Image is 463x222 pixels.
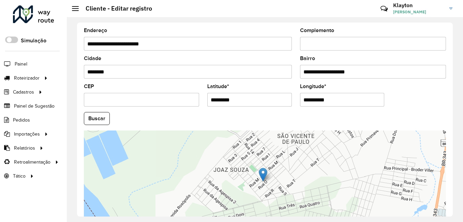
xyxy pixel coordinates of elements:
[13,116,30,124] span: Pedidos
[300,82,326,91] label: Longitude
[14,74,40,82] span: Roteirizador
[84,82,94,91] label: CEP
[393,9,444,15] span: [PERSON_NAME]
[14,144,35,152] span: Relatórios
[207,82,229,91] label: Latitude
[15,60,27,68] span: Painel
[21,37,46,45] label: Simulação
[13,88,34,96] span: Cadastros
[259,168,267,182] img: Marker
[14,102,55,110] span: Painel de Sugestão
[14,130,40,138] span: Importações
[84,112,110,125] button: Buscar
[300,26,334,34] label: Complemento
[300,54,315,63] label: Bairro
[79,5,152,12] h2: Cliente - Editar registro
[14,158,50,166] span: Retroalimentação
[13,172,26,180] span: Tático
[393,2,444,9] h3: Klayton
[84,26,107,34] label: Endereço
[377,1,391,16] a: Contato Rápido
[84,54,101,63] label: Cidade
